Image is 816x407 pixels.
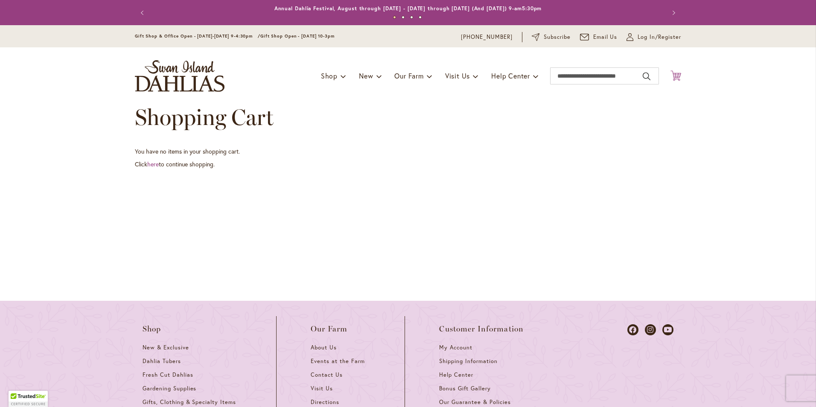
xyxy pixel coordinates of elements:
span: Shipping Information [439,358,497,365]
button: Next [664,4,681,21]
a: Annual Dahlia Festival, August through [DATE] - [DATE] through [DATE] (And [DATE]) 9-am5:30pm [274,5,542,12]
span: Customer Information [439,325,524,333]
p: You have no items in your shopping cart. [135,147,681,156]
span: Gifts, Clothing & Specialty Items [143,398,236,406]
span: Visit Us [445,71,470,80]
p: Click to continue shopping. [135,160,681,169]
span: Directions [311,398,339,406]
span: Events at the Farm [311,358,364,365]
span: Gift Shop Open - [DATE] 10-3pm [260,33,335,39]
span: Gardening Supplies [143,385,196,392]
span: Log In/Register [638,33,681,41]
span: New & Exclusive [143,344,189,351]
span: Subscribe [544,33,571,41]
a: Log In/Register [627,33,681,41]
a: Dahlias on Youtube [662,324,673,335]
button: 3 of 4 [410,16,413,19]
button: Previous [135,4,152,21]
a: Dahlias on Instagram [645,324,656,335]
a: store logo [135,60,224,92]
span: Our Farm [311,325,347,333]
span: About Us [311,344,337,351]
span: Our Farm [394,71,423,80]
span: Contact Us [311,371,343,378]
span: Shopping Cart [135,104,274,131]
span: Bonus Gift Gallery [439,385,490,392]
span: Our Guarantee & Policies [439,398,510,406]
span: Shop [321,71,338,80]
span: Help Center [439,371,473,378]
span: Shop [143,325,161,333]
span: Gift Shop & Office Open - [DATE]-[DATE] 9-4:30pm / [135,33,260,39]
span: Visit Us [311,385,333,392]
button: 1 of 4 [393,16,396,19]
a: here [147,160,159,168]
a: Email Us [580,33,618,41]
span: Dahlia Tubers [143,358,181,365]
span: Email Us [593,33,618,41]
span: Help Center [491,71,530,80]
a: Subscribe [532,33,571,41]
span: Fresh Cut Dahlias [143,371,193,378]
button: 2 of 4 [402,16,405,19]
span: My Account [439,344,472,351]
button: 4 of 4 [419,16,422,19]
iframe: Launch Accessibility Center [6,377,30,401]
a: [PHONE_NUMBER] [461,33,513,41]
a: Dahlias on Facebook [627,324,638,335]
span: New [359,71,373,80]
